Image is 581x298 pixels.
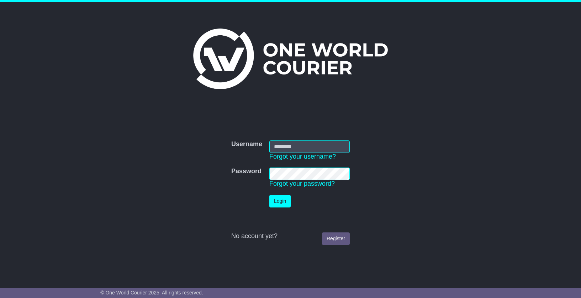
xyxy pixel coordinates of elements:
[193,29,387,89] img: One World
[231,232,350,240] div: No account yet?
[269,180,335,187] a: Forgot your password?
[231,140,262,148] label: Username
[269,195,291,207] button: Login
[322,232,350,245] a: Register
[231,168,262,175] label: Password
[100,290,203,296] span: © One World Courier 2025. All rights reserved.
[269,153,336,160] a: Forgot your username?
